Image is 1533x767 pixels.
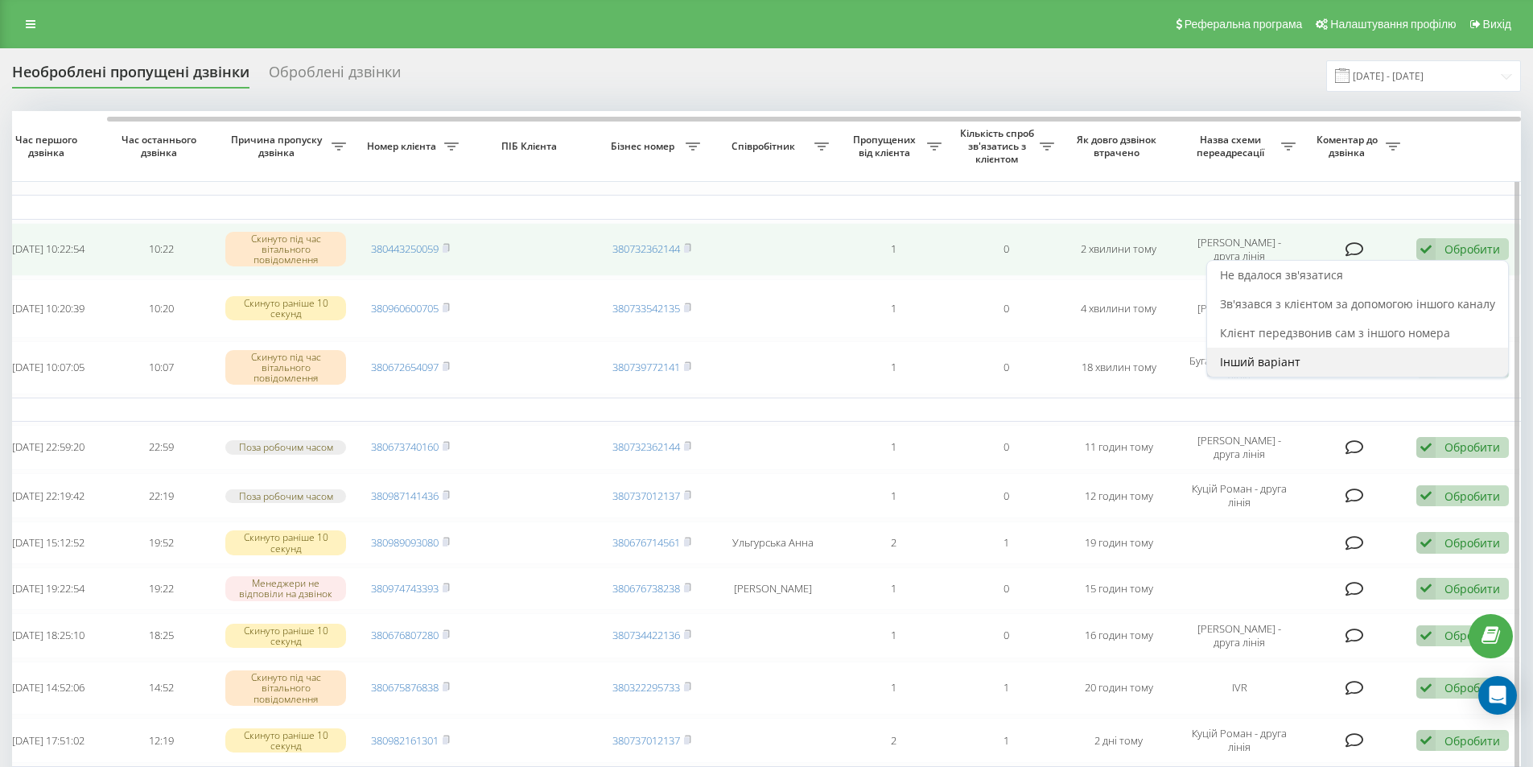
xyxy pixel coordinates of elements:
[371,581,439,596] a: 380974743393
[950,522,1062,564] td: 1
[1062,567,1175,610] td: 15 годин тому
[950,223,1062,276] td: 0
[612,439,680,454] a: 380732362144
[1175,341,1304,394] td: Бугарин Леся - друга лінія
[950,473,1062,518] td: 0
[1175,279,1304,338] td: Ульгурська [PERSON_NAME] - друга лінія
[1062,279,1175,338] td: 4 хвилини тому
[105,522,217,564] td: 19:52
[837,279,950,338] td: 1
[362,140,444,153] span: Номер клієнта
[950,718,1062,763] td: 1
[1444,581,1500,596] div: Обробити
[480,140,582,153] span: ПІБ Клієнта
[1062,522,1175,564] td: 19 годин тому
[1330,18,1456,31] span: Налаштування профілю
[1220,354,1300,369] span: Інший варіант
[1062,223,1175,276] td: 2 хвилини тому
[371,360,439,374] a: 380672654097
[612,241,680,256] a: 380732362144
[105,473,217,518] td: 22:19
[1183,134,1281,159] span: Назва схеми переадресації
[225,440,346,454] div: Поза робочим часом
[1478,676,1517,715] div: Open Intercom Messenger
[225,134,332,159] span: Причина пропуску дзвінка
[837,567,950,610] td: 1
[1062,341,1175,394] td: 18 хвилин тому
[612,301,680,315] a: 380733542135
[371,241,439,256] a: 380443250059
[716,140,814,153] span: Співробітник
[1483,18,1511,31] span: Вихід
[612,489,680,503] a: 380737012137
[1175,613,1304,658] td: [PERSON_NAME] - друга лінія
[950,279,1062,338] td: 0
[1062,473,1175,518] td: 12 годин тому
[1175,223,1304,276] td: [PERSON_NAME] - друга лінія
[371,489,439,503] a: 380987141436
[837,341,950,394] td: 1
[837,613,950,658] td: 1
[950,613,1062,658] td: 0
[105,425,217,470] td: 22:59
[371,535,439,550] a: 380989093080
[1175,718,1304,763] td: Куцій Роман - друга лінія
[1175,662,1304,715] td: IVR
[845,134,927,159] span: Пропущених від клієнта
[1444,241,1500,257] div: Обробити
[837,473,950,518] td: 1
[1444,439,1500,455] div: Обробити
[612,535,680,550] a: 380676714561
[708,522,837,564] td: Ульгурська Анна
[371,733,439,748] a: 380982161301
[12,64,249,89] div: Необроблені пропущені дзвінки
[105,567,217,610] td: 19:22
[1175,473,1304,518] td: Куцій Роман - друга лінія
[225,530,346,555] div: Скинуто раніше 10 секунд
[117,134,204,159] span: Час останнього дзвінка
[105,279,217,338] td: 10:20
[1062,662,1175,715] td: 20 годин тому
[105,223,217,276] td: 10:22
[612,628,680,642] a: 380734422136
[612,581,680,596] a: 380676738238
[371,301,439,315] a: 380960600705
[837,662,950,715] td: 1
[604,140,686,153] span: Бізнес номер
[1185,18,1303,31] span: Реферальна програма
[950,425,1062,470] td: 0
[837,522,950,564] td: 2
[837,425,950,470] td: 1
[225,296,346,320] div: Скинуто раніше 10 секунд
[225,350,346,386] div: Скинуто під час вітального повідомлення
[225,728,346,753] div: Скинуто раніше 10 секунд
[5,134,92,159] span: Час першого дзвінка
[708,567,837,610] td: [PERSON_NAME]
[225,489,346,503] div: Поза робочим часом
[105,613,217,658] td: 18:25
[1075,134,1162,159] span: Як довго дзвінок втрачено
[612,733,680,748] a: 380737012137
[837,718,950,763] td: 2
[1444,535,1500,551] div: Обробити
[105,718,217,763] td: 12:19
[612,680,680,695] a: 380322295733
[105,341,217,394] td: 10:07
[1220,296,1495,311] span: Зв'язався з клієнтом за допомогою іншого каналу
[371,439,439,454] a: 380673740160
[958,127,1040,165] span: Кількість спроб зв'язатись з клієнтом
[1312,134,1386,159] span: Коментар до дзвінка
[371,680,439,695] a: 380675876838
[225,624,346,648] div: Скинуто раніше 10 секунд
[1444,733,1500,748] div: Обробити
[1062,718,1175,763] td: 2 дні тому
[1444,628,1500,643] div: Обробити
[225,232,346,267] div: Скинуто під час вітального повідомлення
[950,567,1062,610] td: 0
[269,64,401,89] div: Оброблені дзвінки
[1062,425,1175,470] td: 11 годин тому
[1062,613,1175,658] td: 16 годин тому
[837,223,950,276] td: 1
[371,628,439,642] a: 380676807280
[105,662,217,715] td: 14:52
